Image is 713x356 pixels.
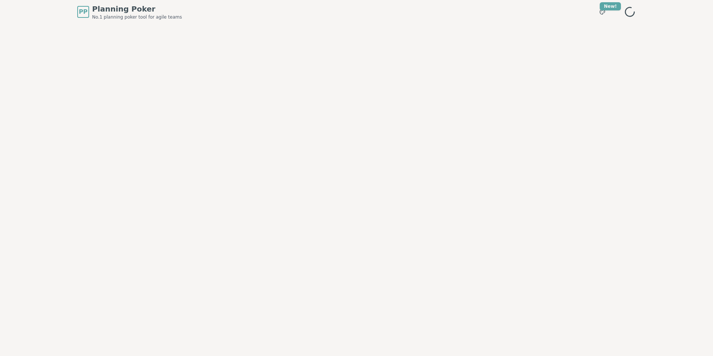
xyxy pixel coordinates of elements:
span: PP [79,7,87,16]
button: New! [596,5,609,19]
a: PPPlanning PokerNo.1 planning poker tool for agile teams [77,4,182,20]
span: No.1 planning poker tool for agile teams [92,14,182,20]
span: Planning Poker [92,4,182,14]
div: New! [600,2,621,10]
